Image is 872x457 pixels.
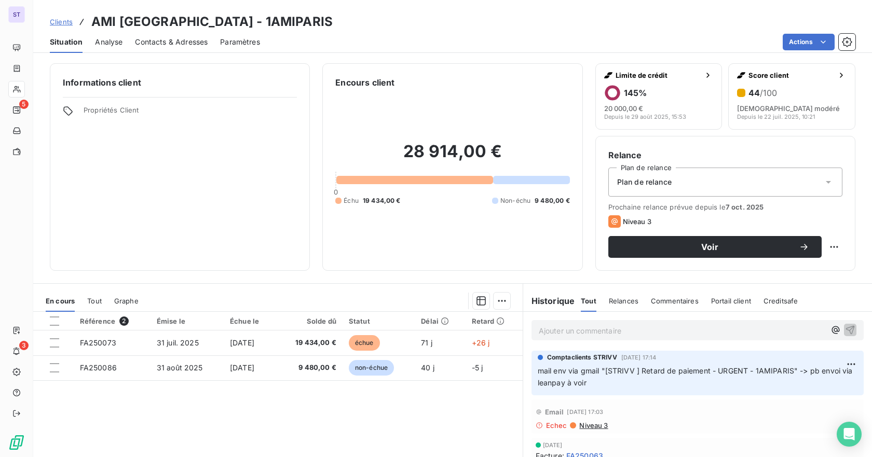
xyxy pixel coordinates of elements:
[84,106,297,120] span: Propriétés Client
[711,297,751,305] span: Portail client
[604,104,643,113] span: 20 000,00 €
[500,196,530,205] span: Non-échu
[581,297,596,305] span: Tout
[472,317,516,325] div: Retard
[748,88,777,98] h6: 44
[363,196,401,205] span: 19 434,00 €
[578,421,608,430] span: Niveau 3
[543,442,563,448] span: [DATE]
[8,6,25,23] div: ST
[546,421,567,430] span: Echec
[19,100,29,109] span: 5
[616,71,700,79] span: Limite de crédit
[95,37,122,47] span: Analyse
[726,203,764,211] span: 7 oct. 2025
[621,243,799,251] span: Voir
[230,363,254,372] span: [DATE]
[545,408,564,416] span: Email
[783,34,835,50] button: Actions
[737,104,840,113] span: [DEMOGRAPHIC_DATA] modéré
[80,363,117,372] span: FA250086
[523,295,575,307] h6: Historique
[421,317,459,325] div: Délai
[535,196,570,205] span: 9 480,00 €
[421,338,432,347] span: 71 j
[595,63,723,130] button: Limite de crédit145%20 000,00 €Depuis le 29 août 2025, 15:53
[335,141,569,172] h2: 28 914,00 €
[547,353,617,362] span: Comptaclients STRIVV
[8,434,25,451] img: Logo LeanPay
[46,297,75,305] span: En cours
[621,354,657,361] span: [DATE] 17:14
[282,317,336,325] div: Solde dû
[157,338,199,347] span: 31 juil. 2025
[87,297,102,305] span: Tout
[728,63,855,130] button: Score client44/100[DEMOGRAPHIC_DATA] modéréDepuis le 22 juil. 2025, 10:21
[157,317,217,325] div: Émise le
[282,338,336,348] span: 19 434,00 €
[609,297,638,305] span: Relances
[608,203,842,211] span: Prochaine relance prévue depuis le
[80,316,144,326] div: Référence
[624,88,647,98] h6: 145 %
[748,71,833,79] span: Score client
[63,76,297,89] h6: Informations client
[80,338,116,347] span: FA250073
[157,363,203,372] span: 31 août 2025
[837,422,862,447] div: Open Intercom Messenger
[764,297,798,305] span: Creditsafe
[334,188,338,196] span: 0
[608,149,842,161] h6: Relance
[335,76,394,89] h6: Encours client
[472,338,490,347] span: +26 j
[114,297,139,305] span: Graphe
[737,114,815,120] span: Depuis le 22 juil. 2025, 10:21
[282,363,336,373] span: 9 480,00 €
[617,177,672,187] span: Plan de relance
[472,363,483,372] span: -5 j
[50,37,83,47] span: Situation
[567,409,603,415] span: [DATE] 17:03
[230,317,269,325] div: Échue le
[230,338,254,347] span: [DATE]
[538,366,855,387] span: mail env via gmail "[STRIVV ] Retard de paiement - URGENT - 1AMIPARIS" -> pb envoi via leanpay à ...
[19,341,29,350] span: 3
[608,236,822,258] button: Voir
[349,317,408,325] div: Statut
[623,217,651,226] span: Niveau 3
[344,196,359,205] span: Échu
[91,12,333,31] h3: AMI [GEOGRAPHIC_DATA] - 1AMIPARIS
[760,88,777,98] span: /100
[349,335,380,351] span: échue
[604,114,686,120] span: Depuis le 29 août 2025, 15:53
[50,18,73,26] span: Clients
[651,297,699,305] span: Commentaires
[349,360,394,376] span: non-échue
[50,17,73,27] a: Clients
[119,316,129,326] span: 2
[421,363,434,372] span: 40 j
[220,37,260,47] span: Paramètres
[135,37,208,47] span: Contacts & Adresses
